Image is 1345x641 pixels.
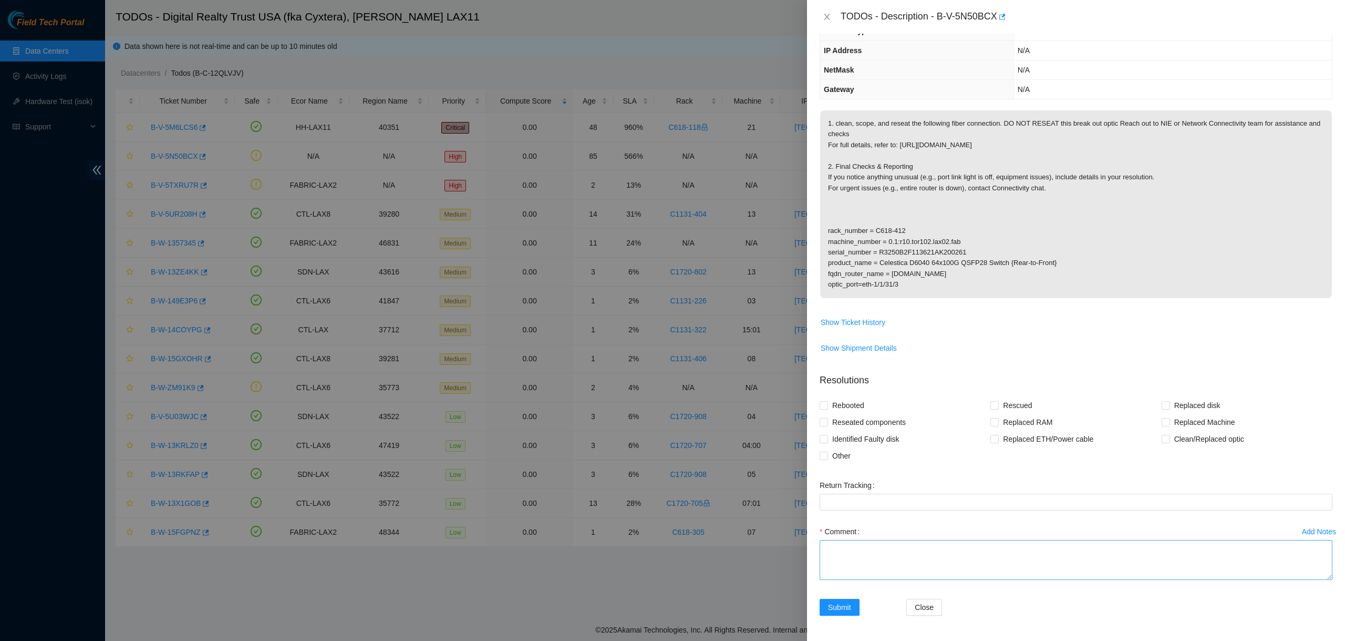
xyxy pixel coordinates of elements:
span: Identified Faulty disk [828,431,904,447]
div: Add Notes [1302,528,1336,535]
button: Show Shipment Details [820,340,897,357]
span: N/A [1018,66,1030,74]
span: Replaced ETH/Power cable [999,431,1098,447]
button: Show Ticket History [820,314,886,331]
p: Resolutions [820,365,1332,388]
span: Gateway [824,85,854,94]
span: Close [915,602,934,613]
textarea: Comment [820,540,1332,580]
span: Show Ticket History [821,317,885,328]
span: Other [828,447,855,464]
button: Add Notes [1301,523,1337,540]
span: Replaced RAM [999,414,1057,431]
label: Return Tracking [820,477,879,494]
button: Close [820,12,834,22]
button: Close [906,599,942,616]
button: Submit [820,599,860,616]
div: TODOs - Description - B-V-5N50BCX [841,8,1332,25]
p: 1. clean, scope, and reseat the following fiber connection. DO NOT RESEAT this break out optic Re... [820,110,1332,298]
span: Reseated components [828,414,910,431]
span: Replaced disk [1170,397,1225,414]
span: Clean/Replaced optic [1170,431,1248,447]
span: Replaced Machine [1170,414,1239,431]
span: NetMask [824,66,854,74]
span: IP Address [824,46,862,55]
span: Submit [828,602,851,613]
span: N/A [1018,85,1030,94]
span: Rescued [999,397,1036,414]
input: Return Tracking [820,494,1332,511]
span: N/A [1018,46,1030,55]
span: close [823,13,831,21]
span: Show Shipment Details [821,342,897,354]
label: Comment [820,523,864,540]
span: Rebooted [828,397,868,414]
